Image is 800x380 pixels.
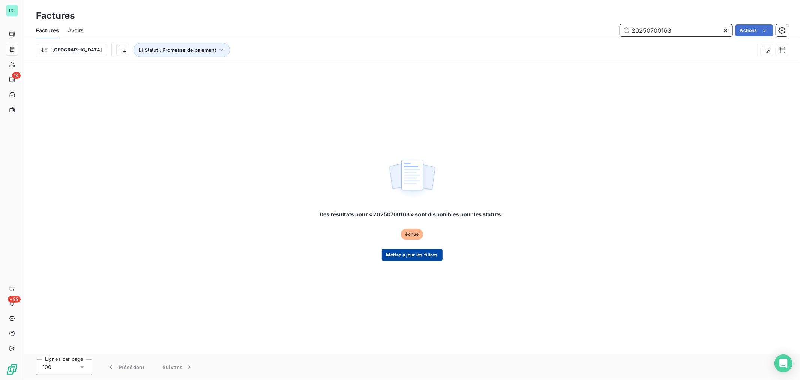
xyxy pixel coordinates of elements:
button: Statut : Promesse de paiement [134,43,230,57]
span: Avoirs [68,27,83,34]
span: 14 [12,72,21,79]
h3: Factures [36,9,75,23]
button: Précédent [98,359,153,375]
button: Actions [735,24,773,36]
img: empty state [388,155,436,202]
img: Logo LeanPay [6,363,18,375]
div: Open Intercom Messenger [774,354,792,372]
span: 100 [42,363,51,371]
span: Des résultats pour « 20250700163 » sont disponibles pour les statuts : [320,211,504,218]
span: Factures [36,27,59,34]
span: Statut : Promesse de paiement [145,47,216,53]
div: PG [6,5,18,17]
input: Rechercher [620,24,732,36]
button: Mettre à jour les filtres [382,249,443,261]
span: échue [401,229,423,240]
span: +99 [8,296,21,303]
button: [GEOGRAPHIC_DATA] [36,44,107,56]
button: Suivant [153,359,202,375]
